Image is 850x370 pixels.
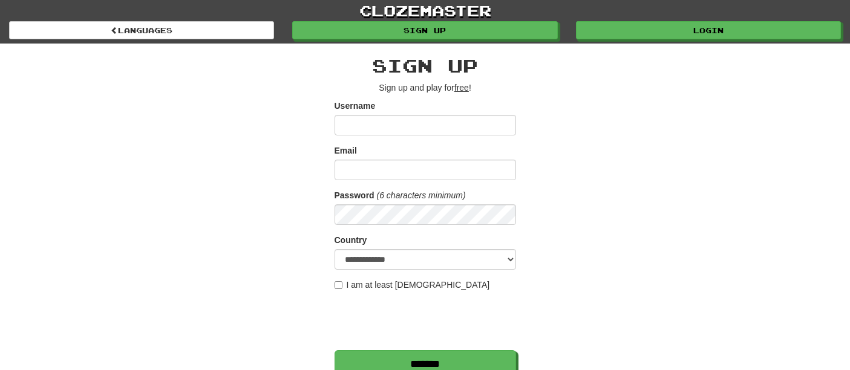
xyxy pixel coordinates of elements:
a: Languages [9,21,274,39]
p: Sign up and play for ! [335,82,516,94]
label: Country [335,234,367,246]
label: Email [335,144,357,157]
label: Password [335,189,374,201]
a: Sign up [292,21,557,39]
iframe: reCAPTCHA [335,297,518,344]
em: (6 characters minimum) [377,190,466,200]
h2: Sign up [335,56,516,76]
label: I am at least [DEMOGRAPHIC_DATA] [335,279,490,291]
u: free [454,83,469,92]
a: Login [576,21,841,39]
label: Username [335,100,376,112]
input: I am at least [DEMOGRAPHIC_DATA] [335,281,342,289]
